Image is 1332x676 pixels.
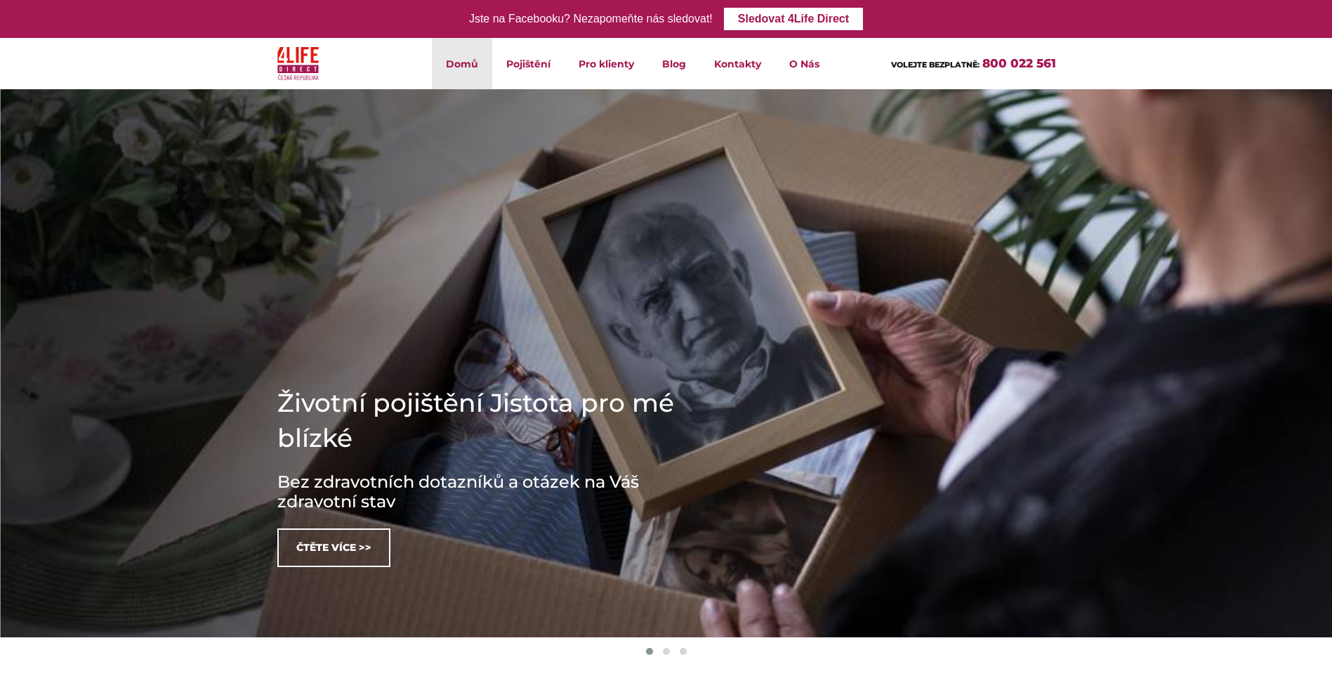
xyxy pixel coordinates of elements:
[982,56,1056,70] a: 800 022 561
[700,38,775,89] a: Kontakty
[277,528,390,567] a: Čtěte více >>
[648,38,700,89] a: Blog
[277,472,699,512] h3: Bez zdravotních dotazníků a otázek na Váš zdravotní stav
[277,44,319,84] img: 4Life Direct Česká republika logo
[469,9,713,30] div: Jste na Facebooku? Nezapomeňte nás sledovat!
[432,38,492,89] a: Domů
[891,60,980,70] span: VOLEJTE BEZPLATNĚ:
[724,8,863,30] a: Sledovat 4Life Direct
[277,385,699,455] h1: Životní pojištění Jistota pro mé blízké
